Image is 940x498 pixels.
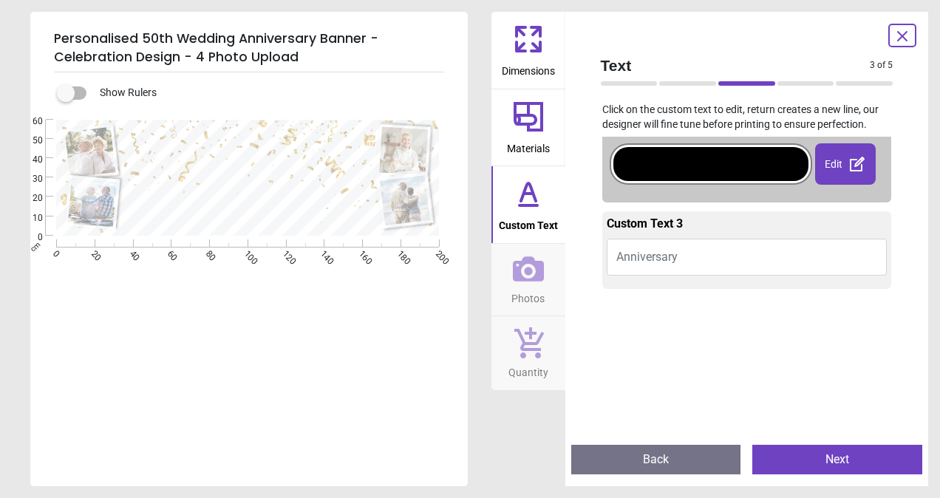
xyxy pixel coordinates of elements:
button: Photos [491,244,565,316]
button: Anniversary [607,239,888,276]
span: cm [29,239,42,253]
span: Quantity [508,358,548,381]
p: Click on the custom text to edit, return creates a new line, our designer will fine tune before p... [589,103,905,132]
span: Photos [511,284,545,307]
span: 50 [15,134,43,147]
button: Custom Text [491,166,565,243]
button: Back [571,445,741,474]
span: 10 [15,212,43,225]
span: 40 [15,154,43,166]
button: Materials [491,89,565,166]
button: Quantity [491,316,565,390]
button: Dimensions [491,12,565,89]
span: 20 [15,192,43,205]
span: Materials [507,134,550,157]
span: 0 [15,231,43,244]
button: Next [752,445,922,474]
span: 3 of 5 [870,59,893,72]
span: Custom Text [499,211,558,233]
div: Edit [815,143,876,185]
span: 30 [15,173,43,185]
span: Dimensions [502,57,555,79]
h5: Personalised 50th Wedding Anniversary Banner - Celebration Design - 4 Photo Upload [54,24,444,72]
div: Show Rulers [66,84,468,102]
span: Custom Text 3 [607,216,683,231]
span: Anniversary [616,250,678,264]
span: 60 [15,115,43,128]
span: Text [601,55,871,76]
